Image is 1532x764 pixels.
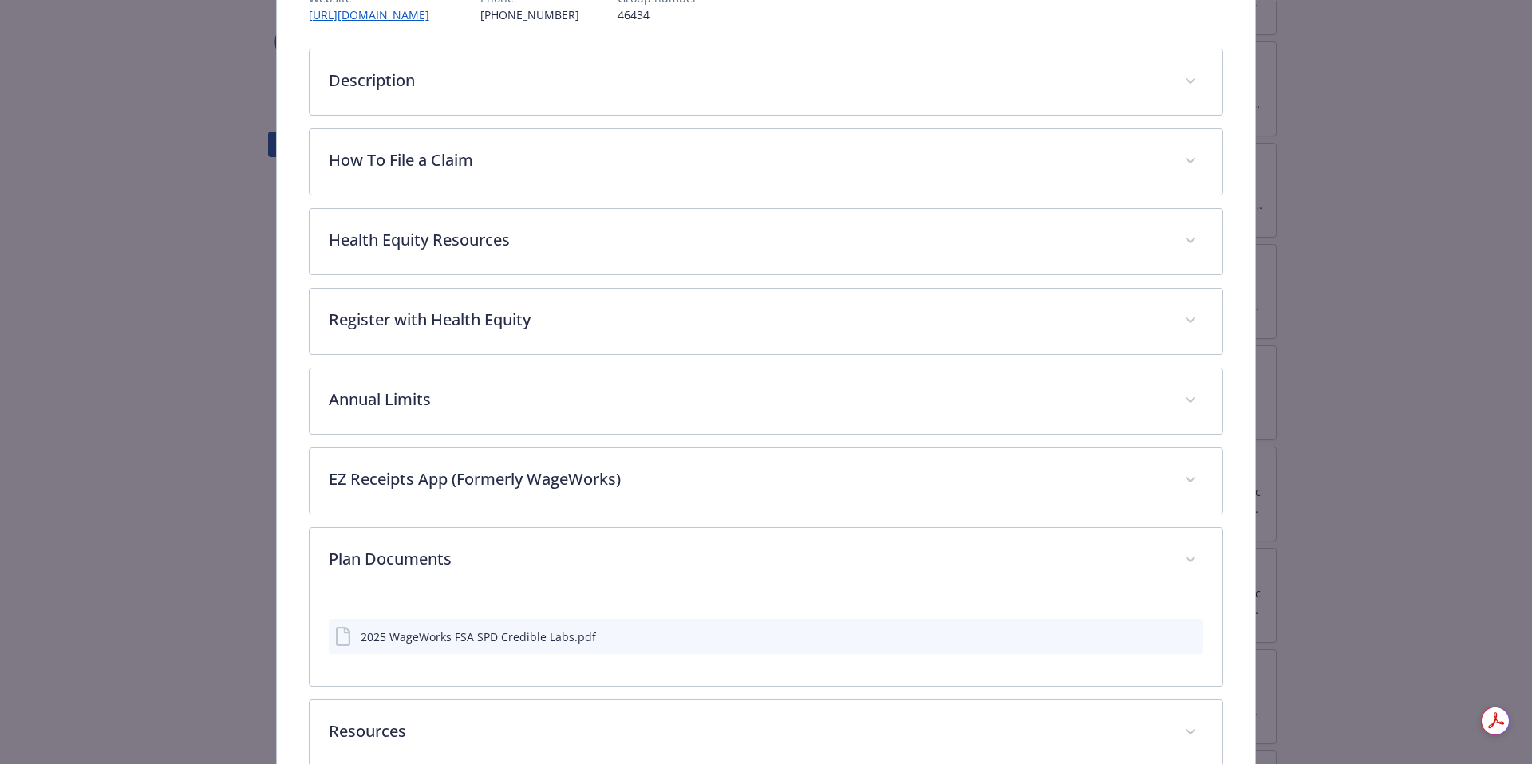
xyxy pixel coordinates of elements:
p: Resources [329,719,1166,743]
a: [URL][DOMAIN_NAME] [309,7,442,22]
p: Health Equity Resources [329,228,1166,252]
div: Annual Limits [310,368,1223,434]
button: preview file [1183,628,1197,645]
div: EZ Receipts App (Formerly WageWorks) [310,448,1223,514]
div: Plan Documents [310,593,1223,686]
div: Register with Health Equity [310,289,1223,354]
p: Description [329,69,1166,93]
button: download file [1157,628,1170,645]
p: How To File a Claim [329,148,1166,172]
div: Health Equity Resources [310,209,1223,274]
p: [PHONE_NUMBER] [480,6,579,23]
div: 2025 WageWorks FSA SPD Credible Labs.pdf [361,628,596,645]
div: How To File a Claim [310,129,1223,195]
p: 46434 [618,6,697,23]
p: Annual Limits [329,388,1166,412]
div: Plan Documents [310,528,1223,593]
p: Register with Health Equity [329,308,1166,332]
p: Plan Documents [329,547,1166,571]
p: EZ Receipts App (Formerly WageWorks) [329,467,1166,491]
div: Description [310,49,1223,115]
